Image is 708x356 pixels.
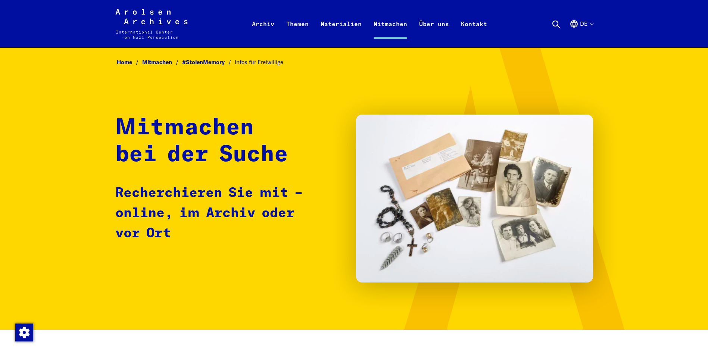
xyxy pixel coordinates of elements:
[115,57,593,68] nav: Breadcrumb
[246,9,493,39] nav: Primär
[142,59,182,66] a: Mitmachen
[15,324,33,341] img: Zustimmung ändern
[280,18,315,48] a: Themen
[15,323,33,341] div: Zustimmung ändern
[115,183,341,244] p: Recherchieren Sie mit – online, im Archiv oder vor Ort
[235,59,283,66] span: Infos für Freiwillige
[368,18,413,48] a: Mitmachen
[117,59,142,66] a: Home
[455,18,493,48] a: Kontakt
[570,19,593,46] button: Deutsch, Sprachauswahl
[315,18,368,48] a: Materialien
[246,18,280,48] a: Archiv
[115,117,288,166] strong: Mitmachen bei der Suche
[182,59,235,66] a: #StolenMemory
[413,18,455,48] a: Über uns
